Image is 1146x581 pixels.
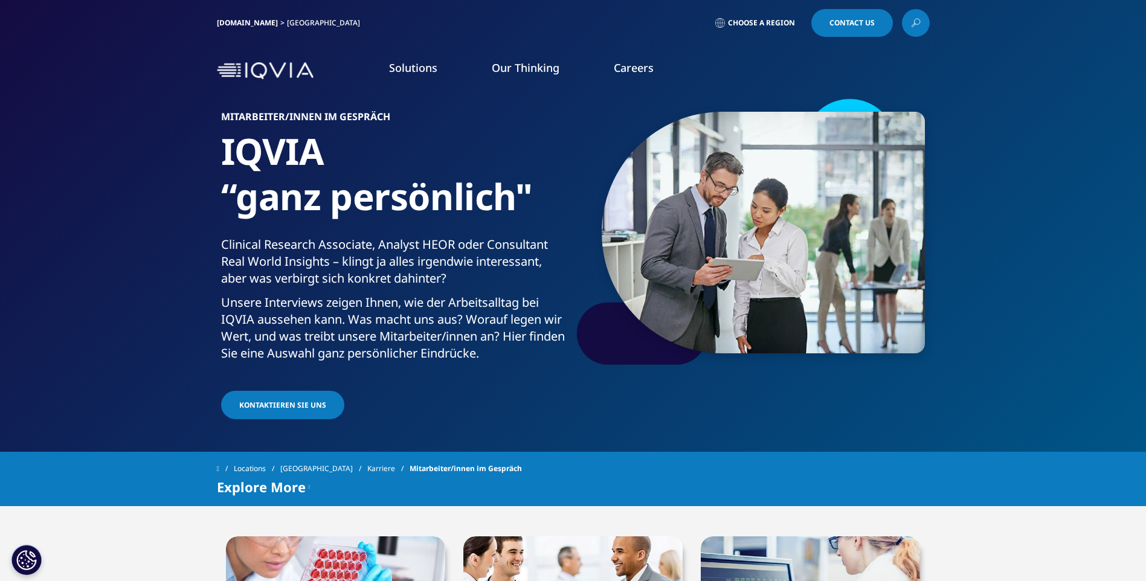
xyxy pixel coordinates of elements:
[221,391,344,419] a: Kontaktieren Sie uns
[221,112,568,129] h6: Mitarbeiter/innen im Gespräch
[318,42,930,99] nav: Primary
[287,18,365,28] div: [GEOGRAPHIC_DATA]
[367,458,410,480] a: Karriere
[217,480,306,494] span: Explore More
[11,545,42,575] button: Cookie-Einstellungen
[221,129,568,236] h1: IQVIA “ganz persönlich"
[280,458,367,480] a: [GEOGRAPHIC_DATA]
[221,236,568,294] p: Clinical Research Associate, Analyst HEOR oder Consultant Real World Insights – klingt ja alles i...
[811,9,893,37] a: Contact Us
[614,60,654,75] a: Careers
[234,458,280,480] a: Locations
[221,294,568,369] p: Unsere Interviews zeigen Ihnen, wie der Arbeitsalltag bei IQVIA aussehen kann. Was macht uns aus?...
[602,112,925,353] img: 156_man-and-woman-looking-at-tablet.jpg
[410,458,522,480] span: Mitarbeiter/innen im Gespräch
[492,60,559,75] a: Our Thinking
[389,60,437,75] a: Solutions
[239,400,326,410] span: Kontaktieren Sie uns
[217,18,278,28] a: [DOMAIN_NAME]
[728,18,795,28] span: Choose a Region
[829,19,875,27] span: Contact Us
